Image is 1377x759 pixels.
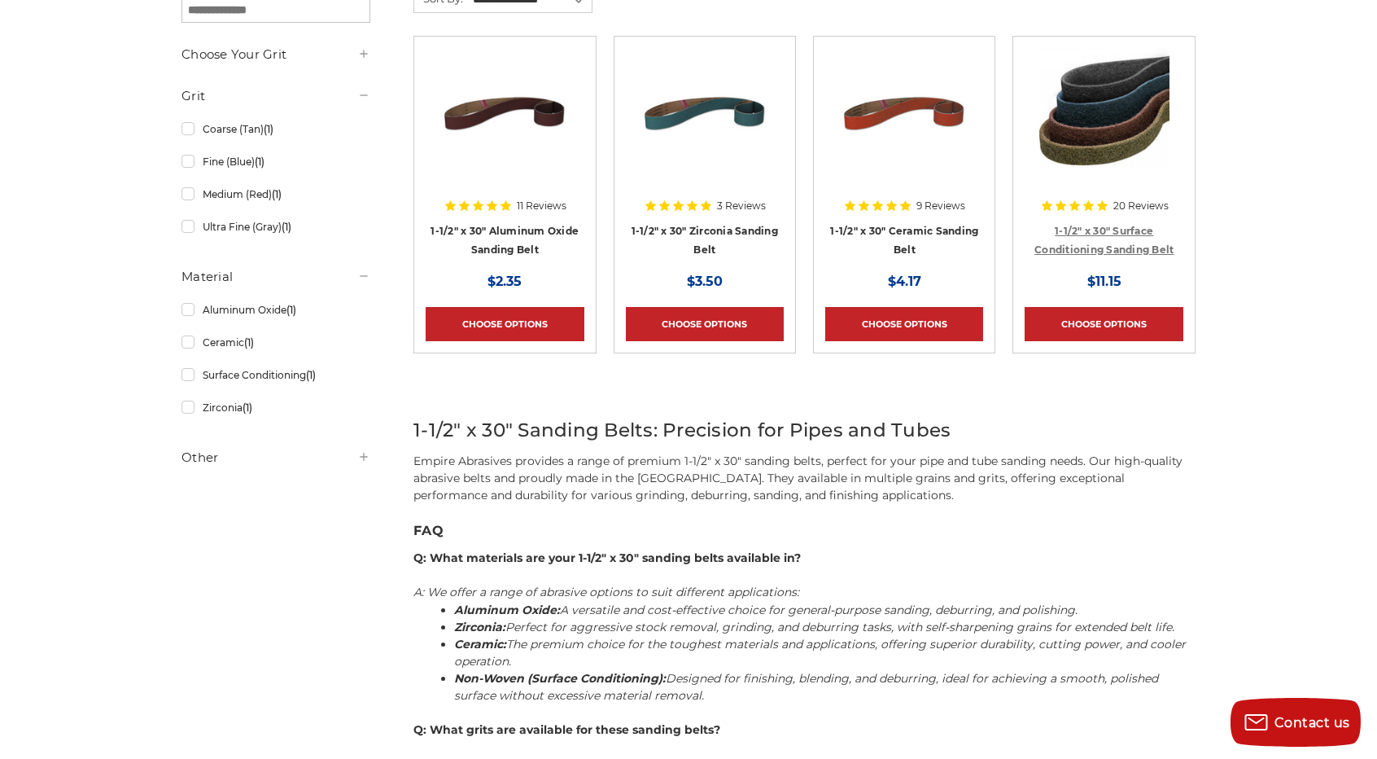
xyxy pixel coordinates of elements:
a: 1-1/2" x 30" Sanding Belt - Ceramic [825,48,983,206]
span: (1) [255,156,264,168]
h5: Other [181,448,370,467]
h5: Grit [181,86,370,106]
button: Contact us [1231,698,1361,747]
strong: Zirconia: [454,620,505,634]
p: Empire Abrasives provides a range of premium 1-1/2" x 30" sanding belts, perfect for your pipe an... [413,453,1196,504]
a: Fine (Blue) [181,147,370,176]
span: (1) [286,304,296,316]
h2: 1-1/2" x 30" Sanding Belts: Precision for Pipes and Tubes [413,416,1196,445]
h5: Material [181,267,370,287]
a: Choose Options [426,307,584,341]
h5: Choose Your Grit [181,45,370,64]
a: 1-1/2" x 30" Ceramic Sanding Belt [830,225,978,256]
span: (1) [264,123,273,135]
em: A: We offer a range of abrasive options to suit different applications: [413,585,799,599]
span: (1) [306,369,316,381]
a: Surface Conditioning [181,361,370,389]
span: (1) [272,188,282,200]
span: $4.17 [888,274,921,289]
a: Choose Options [825,307,983,341]
a: Ultra Fine (Gray) [181,213,370,241]
a: Aluminum Oxide [181,296,370,324]
a: Coarse (Tan) [181,115,370,143]
a: Choose Options [1025,307,1182,341]
em: Designed for finishing, blending, and deburring, ideal for achieving a smooth, polished surface w... [454,671,1158,703]
span: $2.35 [487,274,522,289]
span: 3 Reviews [717,201,766,211]
span: $3.50 [687,274,723,289]
a: Zirconia [181,393,370,422]
span: (1) [243,401,252,414]
span: $11.15 [1087,274,1121,289]
img: 1.5"x30" Surface Conditioning Sanding Belts [1039,48,1169,178]
span: 11 Reviews [517,201,566,211]
strong: Q: What materials are your 1-1/2" x 30" sanding belts available in? [413,551,801,565]
a: 1-1/2" x 30" Aluminum Oxide Sanding Belt [431,225,579,256]
a: 1-1/2" x 30" Sanding Belt - Zirconia [626,48,784,206]
span: 9 Reviews [916,201,965,211]
a: 1-1/2" x 30" Surface Conditioning Sanding Belt [1034,225,1174,256]
span: 20 Reviews [1113,201,1169,211]
a: Medium (Red) [181,180,370,208]
a: Choose Options [626,307,784,341]
img: 1-1/2" x 30" Sanding Belt - Zirconia [640,48,770,178]
img: 1-1/2" x 30" Sanding Belt - Aluminum Oxide [439,48,570,178]
span: Contact us [1274,715,1350,730]
img: 1-1/2" x 30" Sanding Belt - Ceramic [839,48,969,178]
strong: Aluminum Oxide: [454,603,560,617]
em: A versatile and cost-effective choice for general-purpose sanding, deburring, and polishing. [454,603,1078,617]
h3: FAQ [413,521,1196,541]
span: (1) [244,336,254,349]
a: 1-1/2" x 30" Sanding Belt - Aluminum Oxide [426,48,584,206]
strong: Non-Woven (Surface Conditioning): [454,671,666,686]
strong: Q: What grits are available for these sanding belts? [413,722,720,737]
a: Ceramic [181,328,370,357]
a: 1-1/2" x 30" Zirconia Sanding Belt [632,225,778,256]
strong: Ceramic: [454,637,506,652]
em: The premium choice for the toughest materials and applications, offering superior durability, cut... [454,637,1186,669]
span: (1) [282,221,291,233]
a: 1.5"x30" Surface Conditioning Sanding Belts [1025,48,1182,206]
em: Perfect for aggressive stock removal, grinding, and deburring tasks, with self-sharpening grains ... [454,620,1174,634]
